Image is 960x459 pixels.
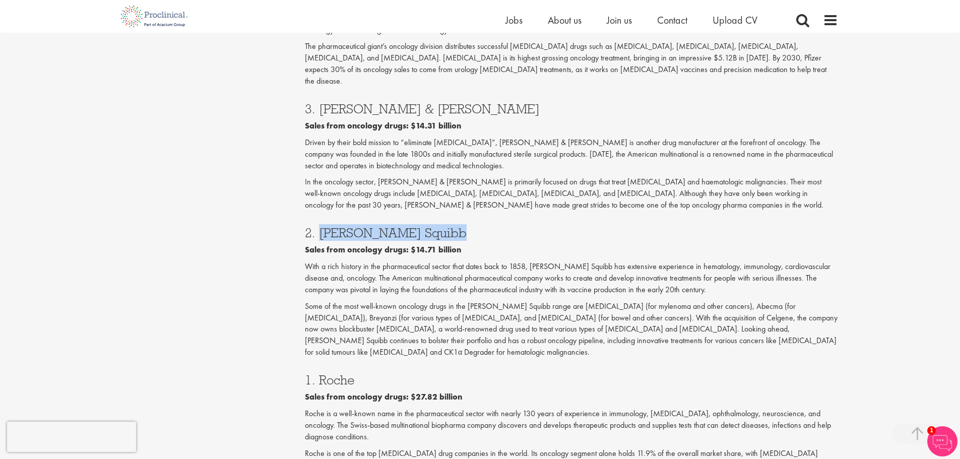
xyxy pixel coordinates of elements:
a: Upload CV [713,14,757,27]
img: Chatbot [927,426,957,456]
p: Some of the most well-known oncology drugs in the [PERSON_NAME] Squibb range are [MEDICAL_DATA] (... [305,301,838,358]
h3: 3. [PERSON_NAME] & [PERSON_NAME] [305,102,838,115]
h3: 1. Roche [305,373,838,386]
iframe: reCAPTCHA [7,422,136,452]
b: Sales from oncology drugs: $14.71 billion [305,244,461,255]
h3: 2. [PERSON_NAME] Squibb [305,226,838,239]
span: 1 [927,426,936,435]
p: With a rich history in the pharmaceutical sector that dates back to 1858, [PERSON_NAME] Squibb ha... [305,261,838,296]
p: The pharmaceutical giant’s oncology division distributes successful [MEDICAL_DATA] drugs such as ... [305,41,838,87]
p: Roche is a well-known name in the pharmaceutical sector with nearly 130 years of experience in im... [305,408,838,443]
b: Sales from oncology drugs: $14.31 billion [305,120,461,131]
a: About us [548,14,582,27]
p: Driven by their bold mission to “eliminate [MEDICAL_DATA]”, [PERSON_NAME] & [PERSON_NAME] is anot... [305,137,838,172]
b: Sales from oncology drugs: $27.82 billion [305,391,462,402]
a: Join us [607,14,632,27]
p: In the oncology sector, [PERSON_NAME] & [PERSON_NAME] is primarily focused on drugs that treat [M... [305,176,838,211]
a: Contact [657,14,687,27]
a: Jobs [505,14,523,27]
